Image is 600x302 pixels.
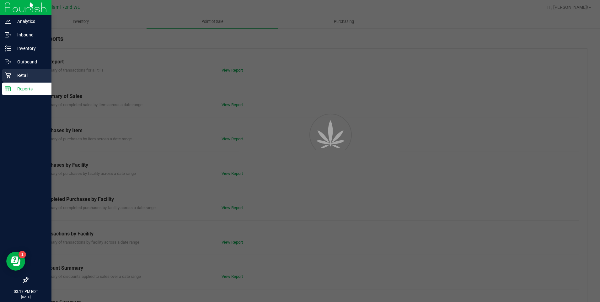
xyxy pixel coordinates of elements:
p: 03:17 PM EDT [3,289,49,294]
p: Inventory [11,45,49,52]
p: [DATE] [3,294,49,299]
inline-svg: Reports [5,86,11,92]
inline-svg: Outbound [5,59,11,65]
p: Retail [11,72,49,79]
inline-svg: Inventory [5,45,11,51]
p: Outbound [11,58,49,66]
inline-svg: Analytics [5,18,11,24]
iframe: Resource center unread badge [19,251,26,258]
p: Analytics [11,18,49,25]
inline-svg: Inbound [5,32,11,38]
p: Inbound [11,31,49,39]
inline-svg: Retail [5,72,11,78]
p: Reports [11,85,49,93]
iframe: Resource center [6,252,25,271]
